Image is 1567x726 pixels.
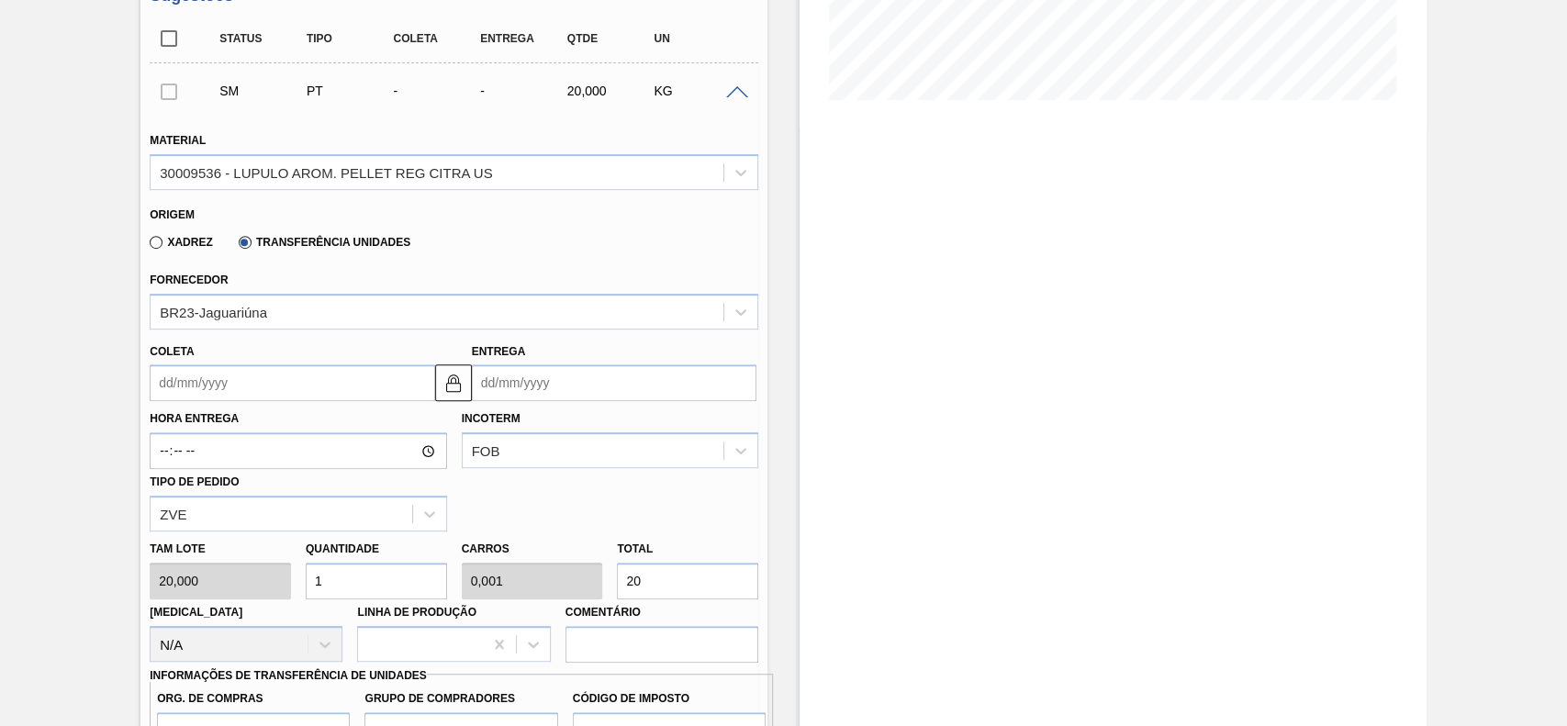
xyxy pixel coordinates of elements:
[565,599,758,626] label: Comentário
[160,506,186,521] div: ZVE
[573,686,766,712] label: Código de Imposto
[476,84,571,98] div: -
[150,236,213,249] label: Xadrez
[617,542,653,555] label: Total
[442,372,465,394] img: locked
[472,443,500,459] div: FOB
[150,274,228,286] label: Fornecedor
[563,32,658,45] div: Qtde
[160,164,492,180] div: 30009536 - LUPULO AROM. PELLET REG CITRA US
[150,536,291,563] label: Tam lote
[472,345,526,358] label: Entrega
[215,32,310,45] div: Status
[302,84,397,98] div: Pedido de Transferência
[357,606,476,619] label: Linha de Produção
[215,84,310,98] div: Sugestão Manual
[302,32,397,45] div: Tipo
[150,406,446,432] label: Hora Entrega
[563,84,658,98] div: 20,000
[150,345,194,358] label: Coleta
[649,32,744,45] div: UN
[150,669,427,682] label: Informações de Transferência de Unidades
[239,236,410,249] label: Transferência Unidades
[649,84,744,98] div: KG
[462,542,509,555] label: Carros
[150,475,239,488] label: Tipo de pedido
[388,32,484,45] div: Coleta
[435,364,472,401] button: locked
[150,364,434,401] input: dd/mm/yyyy
[306,542,379,555] label: Quantidade
[476,32,571,45] div: Entrega
[150,208,195,221] label: Origem
[462,412,520,425] label: Incoterm
[388,84,484,98] div: -
[364,686,557,712] label: Grupo de Compradores
[472,364,756,401] input: dd/mm/yyyy
[150,134,206,147] label: Material
[160,304,267,319] div: BR23-Jaguariúna
[150,606,242,619] label: [MEDICAL_DATA]
[157,686,350,712] label: Org. de Compras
